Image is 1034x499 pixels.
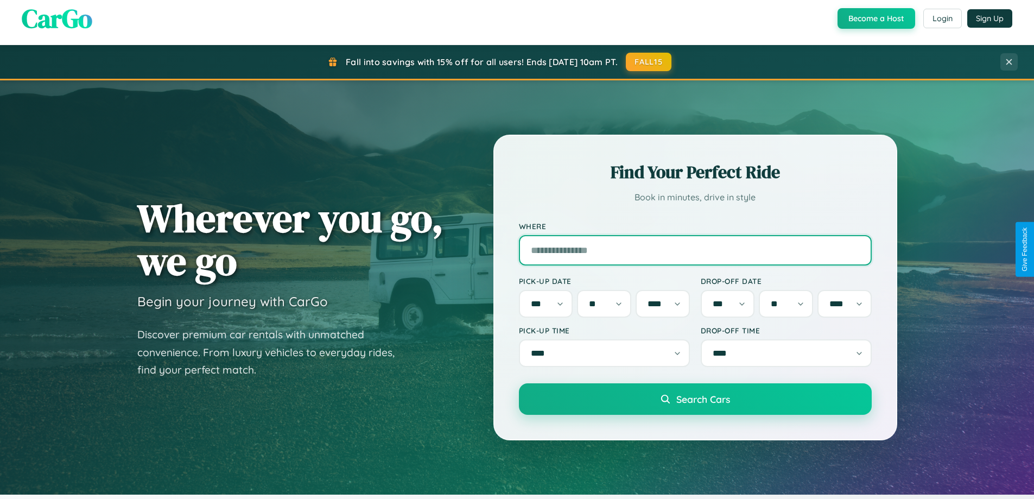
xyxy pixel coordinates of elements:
label: Pick-up Time [519,326,690,335]
button: Become a Host [838,8,915,29]
p: Discover premium car rentals with unmatched convenience. From luxury vehicles to everyday rides, ... [137,326,409,379]
div: Give Feedback [1021,228,1029,271]
span: Search Cars [676,393,730,405]
h1: Wherever you go, we go [137,197,443,282]
label: Drop-off Time [701,326,872,335]
button: Search Cars [519,383,872,415]
label: Pick-up Date [519,276,690,286]
h3: Begin your journey with CarGo [137,293,328,309]
button: Login [923,9,962,28]
label: Where [519,222,872,231]
button: FALL15 [626,53,671,71]
span: CarGo [22,1,92,36]
span: Fall into savings with 15% off for all users! Ends [DATE] 10am PT. [346,56,618,67]
h2: Find Your Perfect Ride [519,160,872,184]
button: Sign Up [967,9,1012,28]
p: Book in minutes, drive in style [519,190,872,205]
label: Drop-off Date [701,276,872,286]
